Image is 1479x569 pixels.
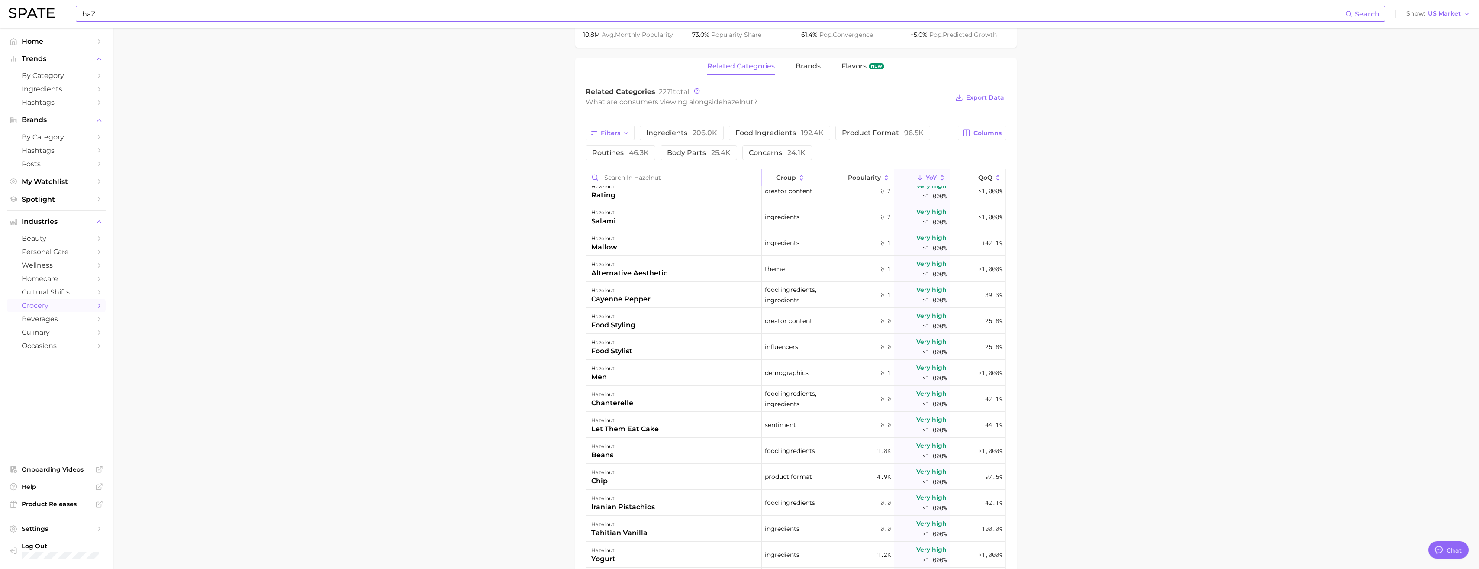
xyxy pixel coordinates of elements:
[869,63,884,69] span: new
[7,52,106,65] button: Trends
[929,31,997,39] span: predicted growth
[22,261,91,269] span: wellness
[591,346,632,356] div: food stylist
[586,204,1006,230] button: hazelnutsalamiingredients0.2Very high>1,000%>1,000%
[978,369,1002,377] span: >1,000%
[22,85,91,93] span: Ingredients
[591,398,633,408] div: chanterelle
[765,342,798,352] span: influencers
[667,149,731,156] span: body parts
[922,218,947,226] span: >1,000%
[586,96,949,108] div: What are consumers viewing alongside ?
[22,466,91,473] span: Onboarding Videos
[586,360,1006,386] button: hazelnutmendemographics0.1Very high>1,000%>1,000%
[591,216,616,226] div: salami
[765,212,799,222] span: ingredients
[586,334,1006,360] button: hazelnutfood stylistinfluencers0.0Very high>1,000%-25.8%
[7,285,106,299] a: cultural shifts
[765,446,815,456] span: food ingredients
[646,129,717,136] span: ingredients
[591,285,651,296] div: hazelnut
[953,92,1006,104] button: Export Data
[591,467,615,478] div: hazelnut
[7,245,106,259] a: personal care
[586,256,1006,282] button: hazelnutalternative aesthetictheme0.1Very high>1,000%>1,000%
[916,336,947,347] span: Very high
[982,472,1002,482] span: -97.5%
[586,542,1006,568] button: hazelnutyogurtingredients1.2kVery high>1,000%>1,000%
[586,230,1006,256] button: hazelnutmallowingredients0.1Very high>1,000%+42.1%
[1355,10,1379,18] span: Search
[787,149,806,157] span: 24.1k
[586,412,1006,438] button: hazelnutlet them eat cakesentiment0.0Very high>1,000%-44.1%
[659,87,689,96] span: total
[973,129,1002,137] span: Columns
[922,374,947,382] span: >1,000%
[707,62,775,70] span: related categories
[835,169,894,186] button: Popularity
[22,146,91,155] span: Hashtags
[982,290,1002,300] span: -39.3%
[877,472,891,482] span: 4.9k
[591,519,648,530] div: hazelnut
[591,372,615,382] div: men
[22,288,91,296] span: cultural shifts
[842,129,924,136] span: product format
[22,301,91,310] span: grocery
[982,316,1002,326] span: -25.8%
[586,386,1006,412] button: hazelnutchanterellefood ingredients, ingredients0.0Very high>1,000%-42.1%
[22,133,91,141] span: by Category
[880,212,891,222] span: 0.2
[591,415,659,426] div: hazelnut
[22,342,91,350] span: occasions
[7,272,106,285] a: homecare
[7,339,106,352] a: occasions
[966,94,1004,101] span: Export Data
[7,522,106,535] a: Settings
[978,524,1002,534] span: -100.0%
[586,282,1006,308] button: hazelnutcayenne pepperfood ingredients, ingredients0.1Very high>1,000%-39.3%
[916,440,947,451] span: Very high
[916,310,947,321] span: Very high
[586,490,1006,516] button: hazelnutiranian pistachiosfood ingredients0.0Very high>1,000%-42.1%
[22,218,91,226] span: Industries
[982,420,1002,430] span: -44.1%
[916,518,947,529] span: Very high
[880,368,891,378] span: 0.1
[922,556,947,564] span: >1,000%
[765,238,799,248] span: ingredients
[916,466,947,477] span: Very high
[591,363,615,374] div: hazelnut
[7,540,106,562] a: Log out. Currently logged in with e-mail julia.buonanno@dsm-firmenich.com.
[978,265,1002,273] span: >1,000%
[7,232,106,245] a: beauty
[693,129,717,137] span: 206.0k
[7,144,106,157] a: Hashtags
[910,31,929,39] span: +5.0%
[22,328,91,336] span: culinary
[591,190,615,200] div: rating
[591,207,616,218] div: hazelnut
[591,476,615,486] div: chip
[978,187,1002,195] span: >1,000%
[692,31,711,39] span: 73.0%
[591,545,615,556] div: hazelnut
[880,316,891,326] span: 0.0
[904,129,924,137] span: 96.5k
[22,315,91,323] span: beverages
[916,362,947,373] span: Very high
[7,326,106,339] a: culinary
[880,420,891,430] span: 0.0
[591,294,651,304] div: cayenne pepper
[591,242,617,252] div: mallow
[629,149,649,157] span: 46.3k
[81,6,1345,21] input: Search here for a brand, industry, or ingredient
[880,342,891,352] span: 0.0
[7,175,106,188] a: My Watchlist
[819,31,833,39] abbr: popularity index
[922,452,947,460] span: >1,000%
[880,524,891,534] span: 0.0
[1406,11,1425,16] span: Show
[765,186,812,196] span: creator content
[776,174,796,181] span: group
